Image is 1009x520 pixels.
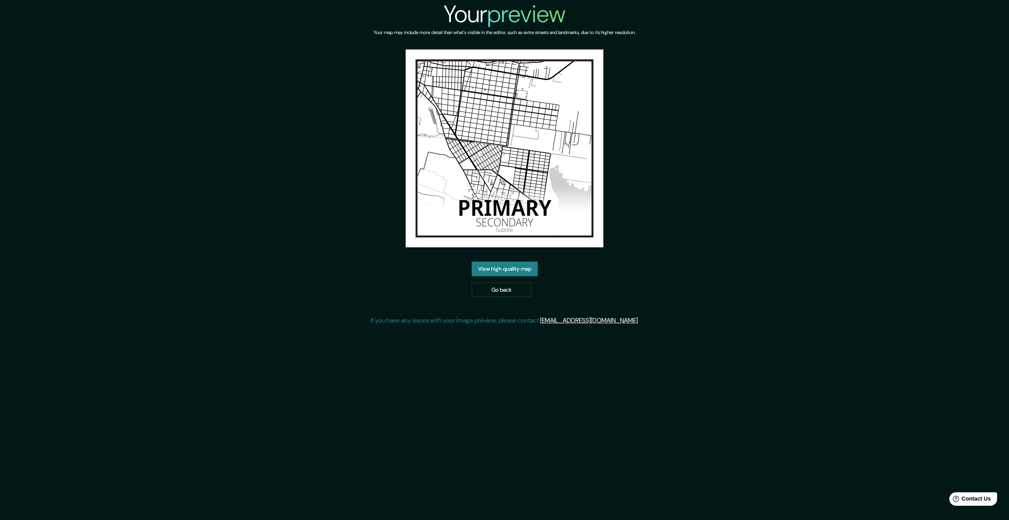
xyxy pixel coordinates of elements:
[370,316,639,325] p: If you have any issues with your image preview, please contact .
[374,28,635,37] h6: Your map may include more detail than what's visible in the editor, such as extra streets and lan...
[406,49,603,247] img: created-map-preview
[472,283,531,297] a: Go back
[939,489,1000,511] iframe: Help widget launcher
[472,262,538,276] a: View high quality map
[540,316,638,325] a: [EMAIL_ADDRESS][DOMAIN_NAME]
